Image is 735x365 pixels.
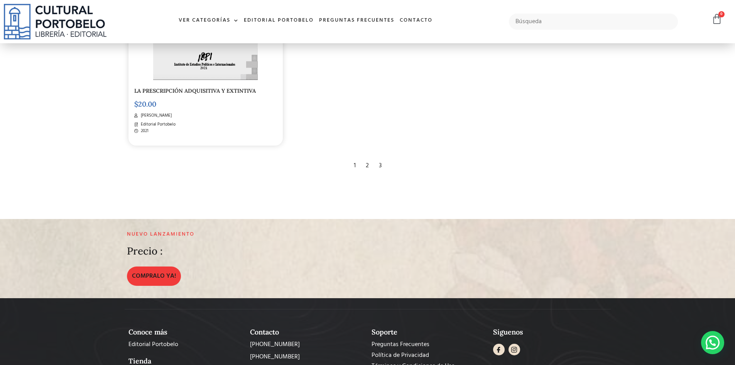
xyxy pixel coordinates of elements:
a: Editorial Portobelo [128,340,242,349]
a: [PHONE_NUMBER] [250,352,364,362]
div: 2 [362,157,373,174]
div: 1 [350,157,360,174]
span: Preguntas Frecuentes [372,340,429,349]
span: [PHONE_NUMBER] [250,352,300,362]
h2: Contacto [250,328,364,336]
a: COMPRALO YA! [127,267,181,286]
h2: Nuevo lanzamiento [127,231,448,238]
a: LA PRESCRIPCIÓN ADQUISITIVA Y EXTINTIVA [134,87,256,94]
span: [PERSON_NAME] [139,112,172,119]
div: 3 [375,157,385,174]
span: [PHONE_NUMBER] [250,340,300,349]
a: 0 [711,14,722,25]
h2: Síguenos [493,328,607,336]
span: Editorial Portobelo [128,340,178,349]
h2: Soporte [372,328,485,336]
span: COMPRALO YA! [132,272,176,281]
span: 2021 [139,128,149,134]
a: Política de Privacidad [372,351,485,360]
bdi: 20.00 [134,100,156,109]
span: Editorial Portobelo [139,121,176,128]
h2: Conoce más [128,328,242,336]
span: Política de Privacidad [372,351,429,360]
input: Búsqueda [509,14,678,30]
a: [PHONE_NUMBER] [250,340,364,349]
a: Preguntas Frecuentes [372,340,485,349]
a: Preguntas frecuentes [316,12,397,29]
a: Editorial Portobelo [241,12,316,29]
span: 0 [718,11,725,17]
h2: Precio : [127,246,163,257]
span: $ [134,100,138,109]
a: Ver Categorías [176,12,241,29]
a: Contacto [397,12,435,29]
